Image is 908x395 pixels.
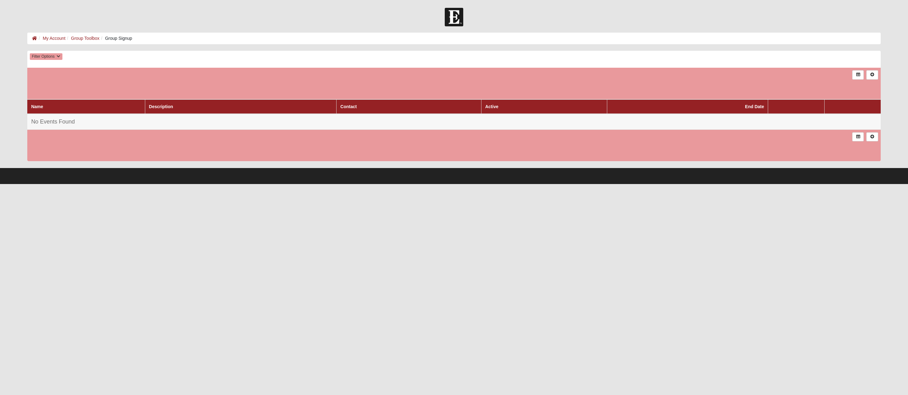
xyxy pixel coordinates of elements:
a: My Account [43,36,65,41]
li: Group Signup [99,35,132,42]
a: Description [149,104,173,109]
img: Church of Eleven22 Logo [445,8,463,26]
th: Active [481,99,607,114]
a: Alt+N [866,70,878,79]
button: Filter Options [30,53,62,60]
th: End Date [607,99,768,114]
a: Alt+N [866,132,878,141]
a: Export to Excel [852,132,864,141]
a: Export to Excel [852,70,864,79]
a: Group Toolbox [71,36,99,41]
span: No Events Found [31,118,75,125]
th: Contact [337,99,481,114]
a: Name [31,104,43,109]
